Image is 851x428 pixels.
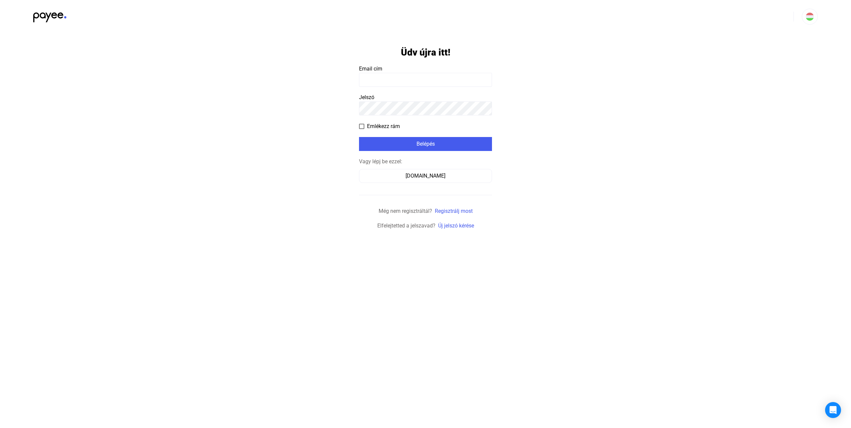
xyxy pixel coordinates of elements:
[361,140,490,148] div: Belépés
[361,172,490,180] div: [DOMAIN_NAME]
[359,137,492,151] button: Belépés
[438,222,474,229] a: Új jelszó kérése
[377,222,435,229] span: Elfelejtetted a jelszavad?
[33,9,66,22] img: black-payee-blue-dot.svg
[359,158,492,166] div: Vagy lépj be ezzel:
[359,66,382,72] span: Email cím
[367,122,400,130] span: Emlékezz rám
[359,173,492,179] a: [DOMAIN_NAME]
[825,402,841,418] div: Open Intercom Messenger
[379,208,432,214] span: Még nem regisztráltál?
[359,94,374,100] span: Jelszó
[401,47,450,58] h1: Üdv újra itt!
[806,13,814,21] img: HU
[802,9,818,25] button: HU
[359,169,492,183] button: [DOMAIN_NAME]
[435,208,473,214] a: Regisztrálj most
